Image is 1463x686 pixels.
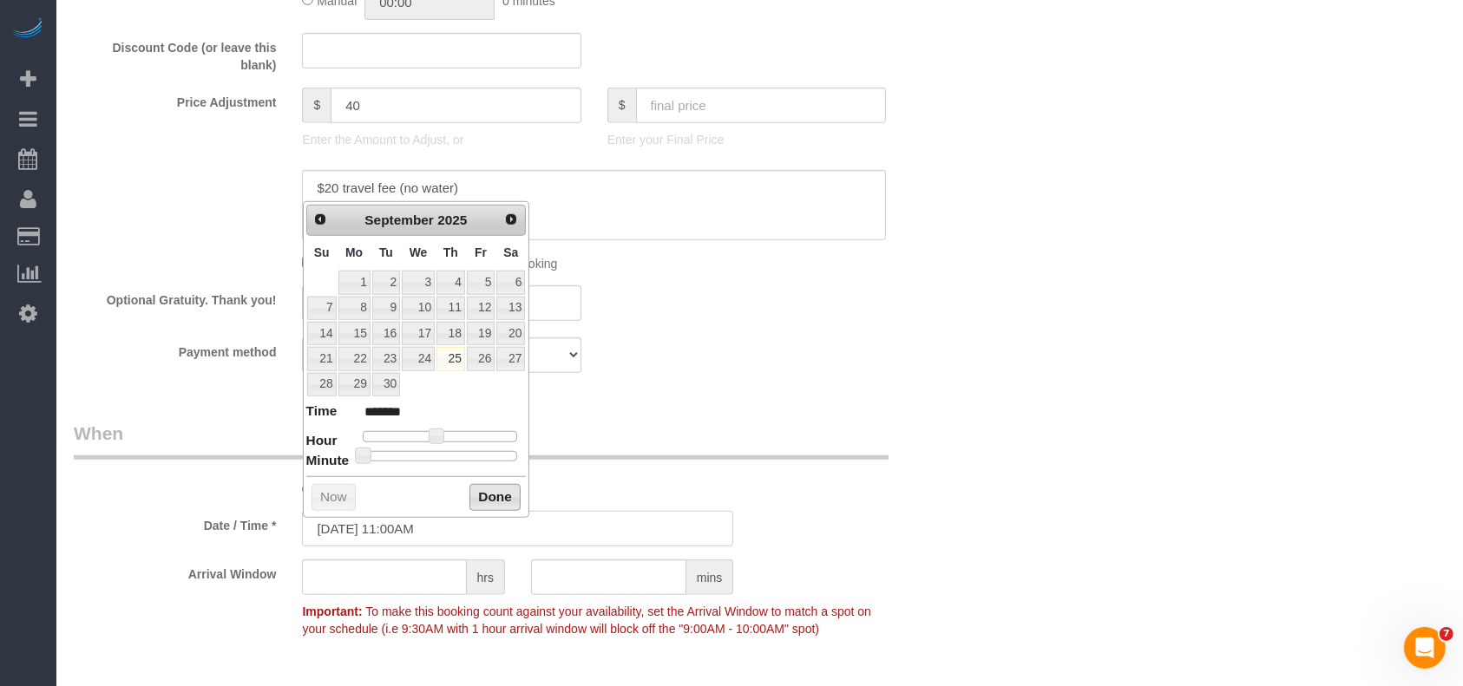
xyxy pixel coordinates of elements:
[61,337,289,361] label: Payment method
[372,297,400,320] a: 9
[306,451,350,473] dt: Minute
[313,212,327,226] span: Prev
[302,88,331,123] span: $
[1440,627,1453,641] span: 7
[504,212,518,226] span: Next
[302,511,733,546] input: MM/DD/YYYY HH:MM
[496,297,525,320] a: 13
[496,322,525,345] a: 20
[309,207,333,232] a: Prev
[436,297,465,320] a: 11
[314,245,330,259] span: Sunday
[467,271,495,294] a: 5
[10,17,45,42] img: Automaid Logo
[496,271,525,294] a: 6
[338,271,371,294] a: 1
[372,373,400,396] a: 30
[61,559,289,583] label: Arrival Window
[379,245,393,259] span: Tuesday
[306,402,338,423] dt: Time
[437,212,467,227] span: 2025
[61,33,289,74] label: Discount Code (or leave this blank)
[467,347,495,370] a: 26
[338,322,371,345] a: 15
[467,297,495,320] a: 12
[410,245,428,259] span: Wednesday
[402,322,435,345] a: 17
[372,271,400,294] a: 2
[402,271,435,294] a: 3
[636,88,887,123] input: final price
[302,604,362,618] strong: Important:
[302,131,581,148] p: Enter the Amount to Adjust, or
[61,285,289,309] label: Optional Gratuity. Thank you!
[686,559,734,595] span: mins
[306,431,338,453] dt: Hour
[338,297,371,320] a: 8
[443,245,458,259] span: Thursday
[1404,627,1446,669] iframe: Intercom live chat
[467,322,495,345] a: 19
[475,245,487,259] span: Friday
[61,511,289,534] label: Date / Time *
[503,245,518,259] span: Saturday
[338,347,371,370] a: 22
[436,271,465,294] a: 4
[312,484,356,512] button: Now
[338,373,371,396] a: 29
[307,373,337,396] a: 28
[372,347,400,370] a: 23
[61,88,289,111] label: Price Adjustment
[307,297,337,320] a: 7
[436,322,465,345] a: 18
[372,322,400,345] a: 16
[402,347,435,370] a: 24
[345,245,363,259] span: Monday
[496,347,525,370] a: 27
[74,421,889,460] legend: When
[467,559,505,595] span: hrs
[469,484,521,512] button: Done
[607,131,886,148] p: Enter your Final Price
[302,604,870,636] span: To make this booking count against your availability, set the Arrival Window to match a spot on y...
[402,297,435,320] a: 10
[500,207,524,232] a: Next
[607,88,636,123] span: $
[436,347,465,370] a: 25
[307,322,337,345] a: 14
[364,212,434,227] span: September
[307,347,337,370] a: 21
